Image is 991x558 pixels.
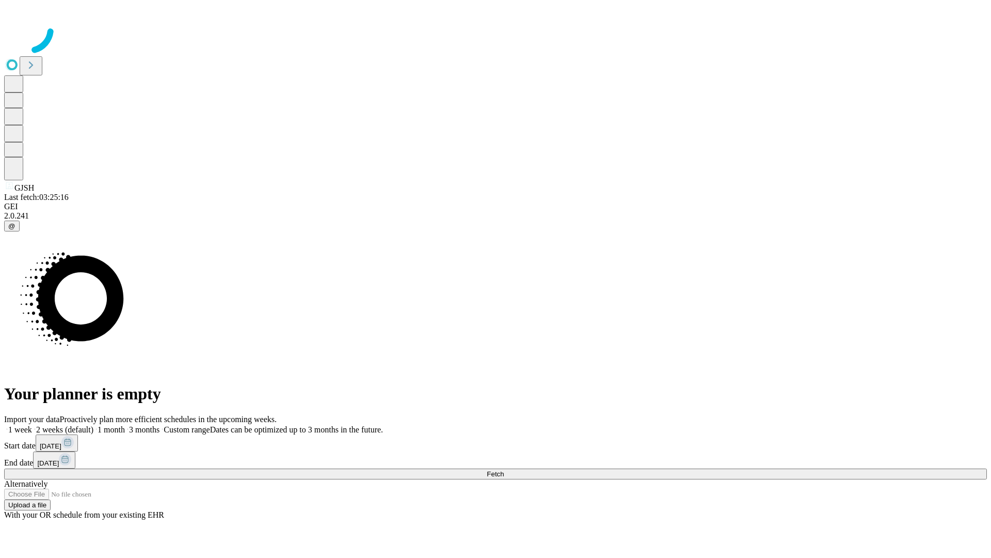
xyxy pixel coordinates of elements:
[4,510,164,519] span: With your OR schedule from your existing EHR
[4,435,987,452] div: Start date
[210,425,383,434] span: Dates can be optimized up to 3 months in the future.
[36,425,93,434] span: 2 weeks (default)
[33,452,75,469] button: [DATE]
[8,222,15,230] span: @
[4,469,987,479] button: Fetch
[4,500,51,510] button: Upload a file
[98,425,125,434] span: 1 month
[4,452,987,469] div: End date
[36,435,78,452] button: [DATE]
[487,470,504,478] span: Fetch
[4,479,47,488] span: Alternatively
[4,193,69,202] span: Last fetch: 03:25:16
[4,211,987,221] div: 2.0.241
[4,415,60,424] span: Import your data
[4,202,987,211] div: GEI
[164,425,210,434] span: Custom range
[8,425,32,434] span: 1 week
[60,415,277,424] span: Proactively plan more efficient schedules in the upcoming weeks.
[14,183,34,192] span: GJSH
[4,384,987,404] h1: Your planner is empty
[37,459,59,467] span: [DATE]
[129,425,159,434] span: 3 months
[40,442,61,450] span: [DATE]
[4,221,20,231] button: @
